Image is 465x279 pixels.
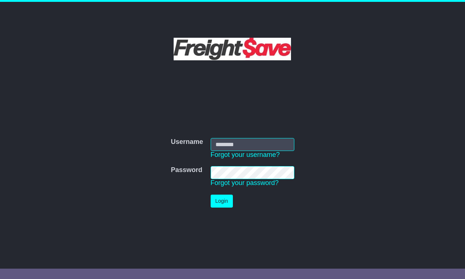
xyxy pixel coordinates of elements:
img: Freight Save [174,38,291,60]
a: Forgot your username? [211,151,280,158]
label: Password [171,166,202,174]
label: Username [171,138,203,146]
a: Forgot your password? [211,179,279,186]
button: Login [211,195,233,208]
